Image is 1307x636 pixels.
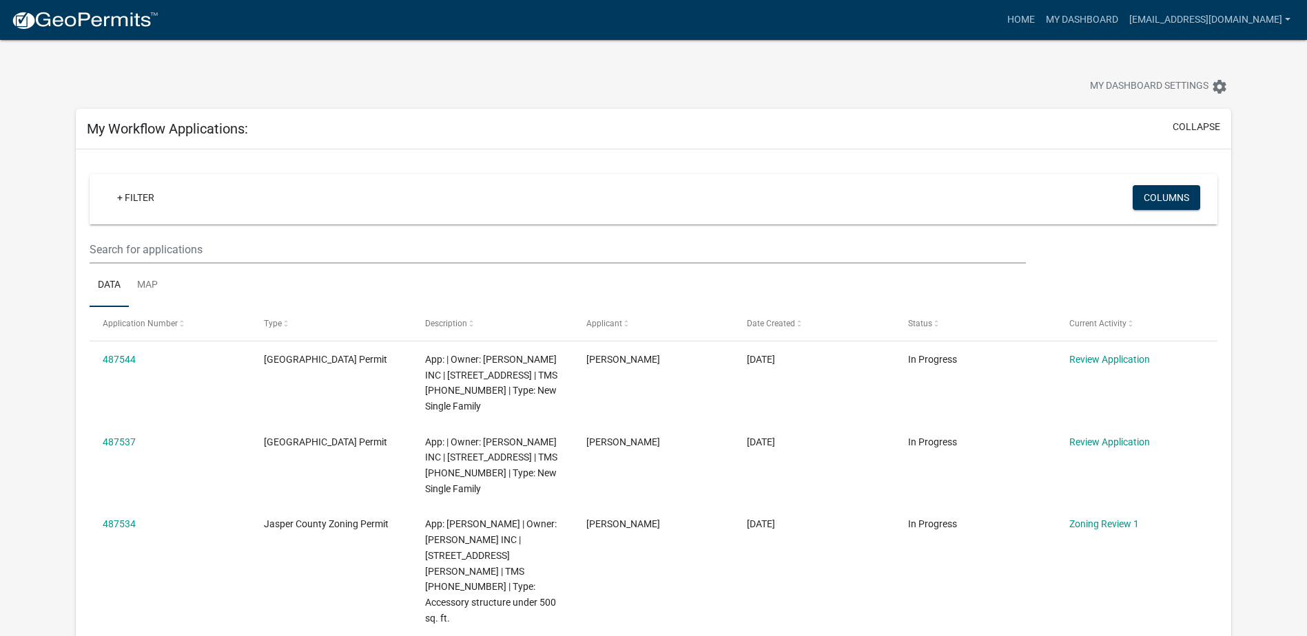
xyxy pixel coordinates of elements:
span: 10/03/2025 [747,436,775,447]
span: Application Number [103,319,178,328]
h5: My Workflow Applications: [87,120,248,137]
a: Home [1002,7,1040,33]
span: Type [264,319,282,328]
datatable-header-cell: Applicant [573,307,734,340]
datatable-header-cell: Description [412,307,573,340]
span: Lisa Johnston [586,354,660,365]
a: Map [129,264,166,308]
a: Data [90,264,129,308]
span: Jasper County Zoning Permit [264,518,389,529]
span: App: | Owner: D R HORTON INC | 8 CASTLE HILL Dr | TMS 091-02-00-165 | Type: New Single Family [425,354,557,412]
span: In Progress [908,518,957,529]
span: In Progress [908,436,957,447]
a: 487534 [103,518,136,529]
span: Jasper County Building Permit [264,436,387,447]
datatable-header-cell: Date Created [734,307,895,340]
span: In Progress [908,354,957,365]
span: 10/03/2025 [747,354,775,365]
span: Jasper County Building Permit [264,354,387,365]
a: Zoning Review 1 [1069,518,1139,529]
datatable-header-cell: Type [251,307,412,340]
span: Current Activity [1069,319,1126,328]
a: Review Application [1069,354,1150,365]
i: settings [1211,78,1228,95]
a: My Dashboard [1040,7,1124,33]
input: Search for applications [90,235,1026,264]
a: 487544 [103,354,136,365]
span: App: | Owner: D R HORTON INC | 94 CASTLE HILL Dr | TMS 091-02-00-168 | Type: New Single Family [425,436,557,494]
button: collapse [1173,120,1220,134]
span: Date Created [747,319,795,328]
span: My Dashboard Settings [1090,78,1208,95]
span: Lisa Johnston [586,518,660,529]
datatable-header-cell: Application Number [90,307,251,340]
datatable-header-cell: Current Activity [1056,307,1217,340]
datatable-header-cell: Status [895,307,1056,340]
span: Description [425,319,467,328]
span: 10/03/2025 [747,518,775,529]
a: [EMAIL_ADDRESS][DOMAIN_NAME] [1124,7,1296,33]
button: My Dashboard Settingssettings [1079,73,1239,100]
a: + Filter [106,185,165,210]
span: Lisa Johnston [586,436,660,447]
span: App: Lisa Johnston | Owner: D R HORTON INC | 186 CASTLE HILL Rd | TMS 091-02-00-173 | Type: Acces... [425,518,557,624]
button: Columns [1133,185,1200,210]
a: Review Application [1069,436,1150,447]
span: Status [908,319,932,328]
span: Applicant [586,319,622,328]
a: 487537 [103,436,136,447]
